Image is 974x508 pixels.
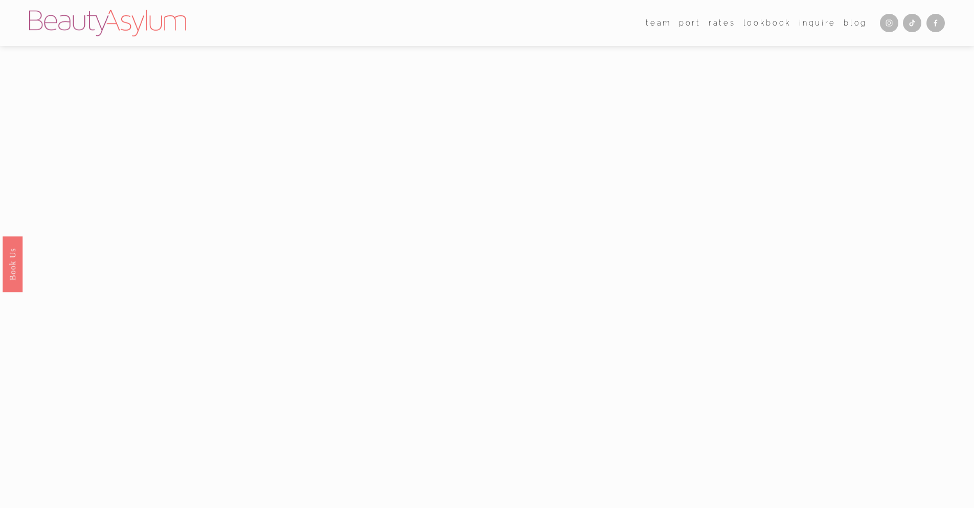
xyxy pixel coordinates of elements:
[3,236,22,292] a: Book Us
[799,15,836,30] a: Inquire
[844,15,867,30] a: Blog
[679,15,701,30] a: port
[709,15,735,30] a: Rates
[646,16,671,30] span: team
[743,15,791,30] a: Lookbook
[880,14,898,32] a: Instagram
[926,14,945,32] a: Facebook
[29,10,186,36] img: Beauty Asylum | Bridal Hair &amp; Makeup Charlotte &amp; Atlanta
[903,14,921,32] a: TikTok
[646,15,671,30] a: folder dropdown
